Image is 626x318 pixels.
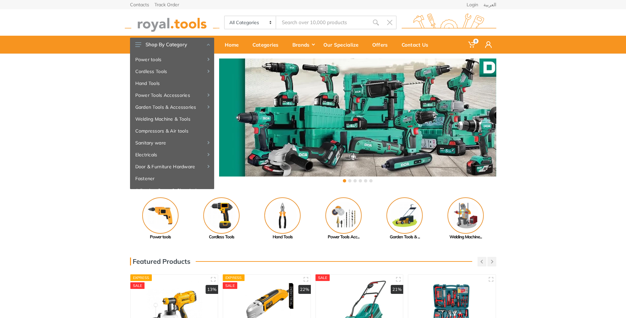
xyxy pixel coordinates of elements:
[368,38,397,52] div: Offers
[130,173,214,184] a: Fastener
[464,36,480,54] a: 0
[319,38,368,52] div: Our Specialize
[130,125,214,137] a: Compressors & Air tools
[225,16,277,29] select: Category
[203,197,240,234] img: Royal - Cordless Tools
[325,197,362,234] img: Royal - Power Tools Accessories
[467,2,478,7] a: Login
[473,39,478,44] span: 0
[288,38,319,52] div: Brands
[319,36,368,54] a: Our Specialize
[130,161,214,173] a: Door & Furniture Hardware
[130,258,190,265] h3: Featured Products
[315,274,330,281] div: SALE
[191,197,252,240] a: Cordless Tools
[130,89,214,101] a: Power Tools Accessories
[130,65,214,77] a: Cordless Tools
[220,36,248,54] a: Home
[386,197,423,234] img: Royal - Garden Tools & Accessories
[130,234,191,240] div: Power tools
[435,197,496,240] a: Welding Machine...
[397,36,438,54] a: Contact Us
[130,274,152,281] div: Express
[252,234,313,240] div: Hand Tools
[130,113,214,125] a: Welding Machine & Tools
[130,197,191,240] a: Power tools
[402,14,496,32] img: royal.tools Logo
[435,234,496,240] div: Welding Machine...
[206,285,218,294] div: 13%
[276,16,369,29] input: Site search
[130,2,149,7] a: Contacts
[374,234,435,240] div: Garden Tools & ...
[130,101,214,113] a: Garden Tools & Accessories
[483,2,496,7] a: العربية
[252,197,313,240] a: Hand Tools
[368,36,397,54] a: Offers
[130,77,214,89] a: Hand Tools
[130,137,214,149] a: Sanitary ware
[313,197,374,240] a: Power Tools Acc...
[248,38,288,52] div: Categories
[130,282,145,289] div: SALE
[264,197,301,234] img: Royal - Hand Tools
[130,149,214,161] a: Electricals
[154,2,179,7] a: Track Order
[298,285,311,294] div: 22%
[223,274,245,281] div: Express
[130,38,214,52] button: Shop By Category
[313,234,374,240] div: Power Tools Acc...
[391,285,403,294] div: 21%
[125,14,219,32] img: royal.tools Logo
[130,54,214,65] a: Power tools
[374,197,435,240] a: Garden Tools & ...
[142,197,179,234] img: Royal - Power tools
[191,234,252,240] div: Cordless Tools
[223,282,237,289] div: SALE
[220,38,248,52] div: Home
[447,197,484,234] img: Royal - Welding Machine & Tools
[397,38,438,52] div: Contact Us
[248,36,288,54] a: Categories
[130,184,214,196] a: Adhesive, Spray & Chemical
